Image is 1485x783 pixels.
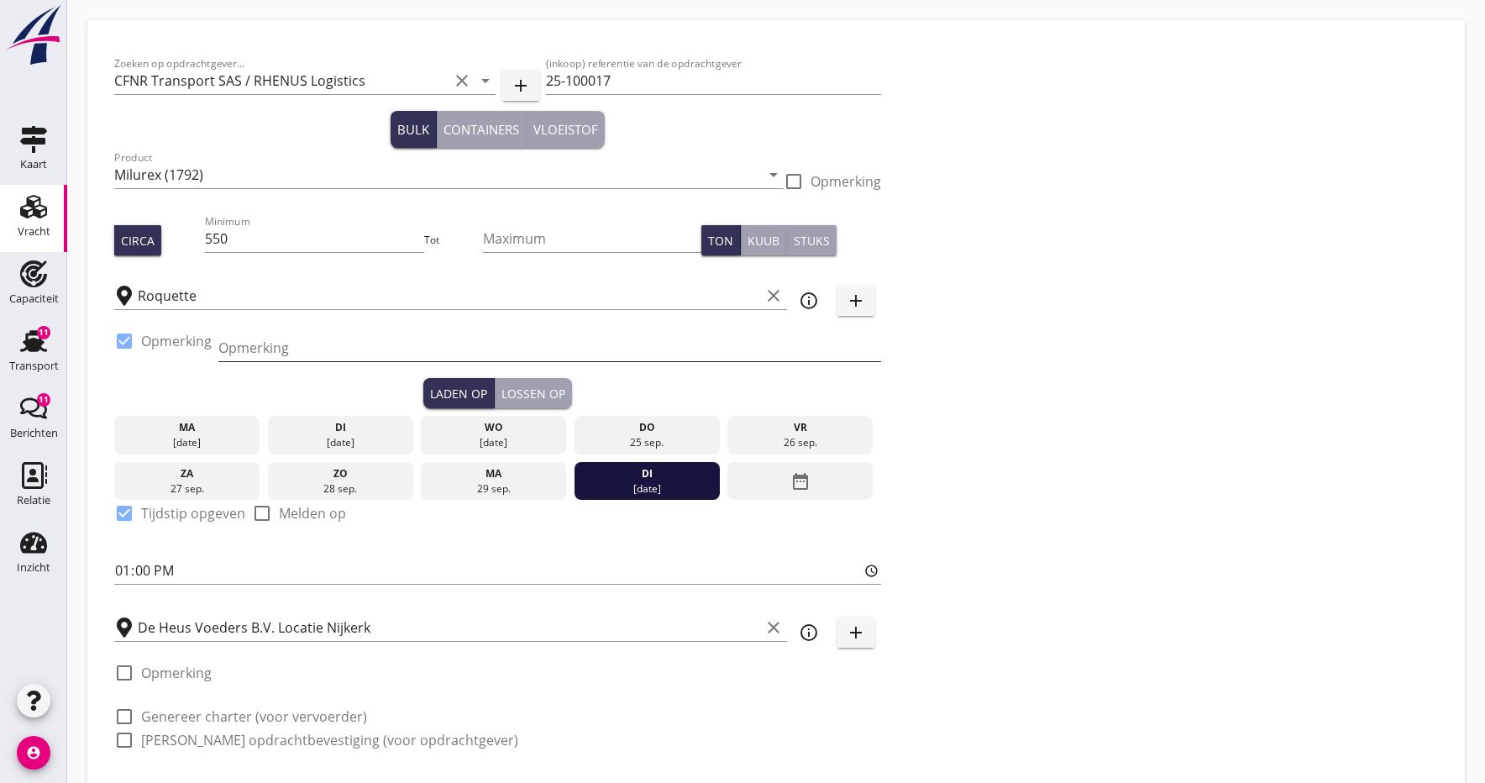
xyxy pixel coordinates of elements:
[425,481,563,497] div: 29 sep.
[118,466,256,481] div: za
[790,466,811,497] i: date_range
[763,617,784,638] i: clear
[17,495,50,506] div: Relatie
[391,111,437,148] button: Bulk
[10,428,58,439] div: Berichten
[18,226,50,237] div: Vracht
[437,111,527,148] button: Containers
[17,736,50,770] i: account_circle
[425,420,563,435] div: wo
[3,4,64,66] img: logo-small.a267ee39.svg
[794,232,830,250] div: Stuks
[452,71,472,91] i: clear
[20,159,47,170] div: Kaart
[425,466,563,481] div: ma
[424,233,483,248] div: Tot
[114,161,760,188] input: Product
[114,67,449,94] input: Zoeken op opdrachtgever...
[701,225,741,255] button: Ton
[748,232,779,250] div: Kuub
[501,385,565,402] div: Lossen op
[118,481,256,497] div: 27 sep.
[533,120,598,139] div: Vloeistof
[732,420,869,435] div: vr
[141,665,212,681] label: Opmerking
[141,732,518,749] label: [PERSON_NAME] opdrachtbevestiging (voor opdrachtgever)
[425,435,563,450] div: [DATE]
[787,225,837,255] button: Stuks
[141,333,212,349] label: Opmerking
[218,334,881,361] input: Opmerking
[279,505,346,522] label: Melden op
[138,614,760,641] input: Losplaats
[205,225,423,252] input: Minimum
[578,420,716,435] div: do
[9,293,59,304] div: Capaciteit
[271,435,409,450] div: [DATE]
[799,291,819,311] i: info_outline
[483,225,701,252] input: Maximum
[578,481,716,497] div: [DATE]
[763,286,784,306] i: clear
[443,120,519,139] div: Containers
[763,165,784,185] i: arrow_drop_down
[141,708,367,725] label: Genereer charter (voor vervoerder)
[138,282,760,309] input: Laadplaats
[741,225,787,255] button: Kuub
[799,623,819,643] i: info_outline
[708,232,733,250] div: Ton
[430,385,487,402] div: Laden op
[423,378,495,408] button: Laden op
[511,76,531,96] i: add
[527,111,605,148] button: Vloeistof
[9,360,59,371] div: Transport
[495,378,572,408] button: Lossen op
[17,562,50,573] div: Inzicht
[271,481,409,497] div: 28 sep.
[271,420,409,435] div: di
[475,71,496,91] i: arrow_drop_down
[732,435,869,450] div: 26 sep.
[846,291,866,311] i: add
[37,393,50,407] div: 11
[578,466,716,481] div: di
[546,67,880,94] input: (inkoop) referentie van de opdrachtgever
[114,225,161,255] button: Circa
[118,420,256,435] div: ma
[37,326,50,339] div: 11
[271,466,409,481] div: zo
[846,623,866,643] i: add
[811,173,881,190] label: Opmerking
[118,435,256,450] div: [DATE]
[121,232,155,250] div: Circa
[397,120,429,139] div: Bulk
[141,505,245,522] label: Tijdstip opgeven
[578,435,716,450] div: 25 sep.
